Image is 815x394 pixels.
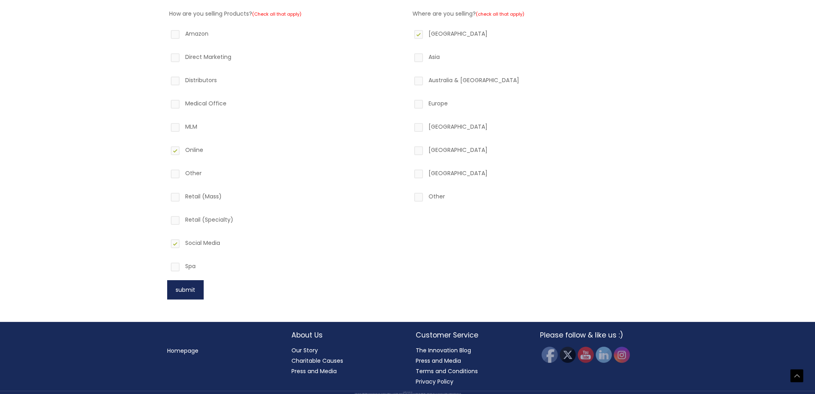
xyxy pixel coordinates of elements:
[169,214,403,228] label: Retail (Specialty)
[413,10,524,18] label: Where are you selling?
[169,52,403,65] label: Direct Marketing
[542,347,558,363] img: Facebook
[560,347,576,363] img: Twitter
[291,330,400,340] h2: About Us
[413,28,646,42] label: [GEOGRAPHIC_DATA]
[169,10,301,18] label: How are you selling Products?
[169,261,403,275] label: Spa
[167,346,275,356] nav: Menu
[416,345,524,387] nav: Customer Service
[413,52,646,65] label: Asia
[416,330,524,340] h2: Customer Service
[291,367,337,375] a: Press and Media
[169,145,403,158] label: Online
[413,191,646,205] label: Other
[416,378,453,386] a: Privacy Policy
[291,345,400,376] nav: About Us
[169,168,403,182] label: Other
[169,121,403,135] label: MLM
[416,367,478,375] a: Terms and Conditions
[413,121,646,135] label: [GEOGRAPHIC_DATA]
[167,347,198,355] a: Homepage
[416,346,471,354] a: The Innovation Blog
[169,75,403,89] label: Distributors
[291,357,343,365] a: Charitable Causes
[14,393,801,394] div: All material on this Website, including design, text, images, logos and sounds, are owned by Cosm...
[169,28,403,42] label: Amazon
[169,98,403,112] label: Medical Office
[252,11,301,17] small: (Check all that apply)
[14,392,801,393] div: Copyright © 2025
[169,191,403,205] label: Retail (Mass)
[413,75,646,89] label: Australia & [GEOGRAPHIC_DATA]
[413,145,646,158] label: [GEOGRAPHIC_DATA]
[169,238,403,251] label: Social Media
[413,98,646,112] label: Europe
[413,168,646,182] label: [GEOGRAPHIC_DATA]
[167,280,204,299] button: submit
[540,330,648,340] h2: Please follow & like us :)
[476,11,524,17] small: (check all that apply)
[291,346,318,354] a: Our Story
[416,357,461,365] a: Press and Media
